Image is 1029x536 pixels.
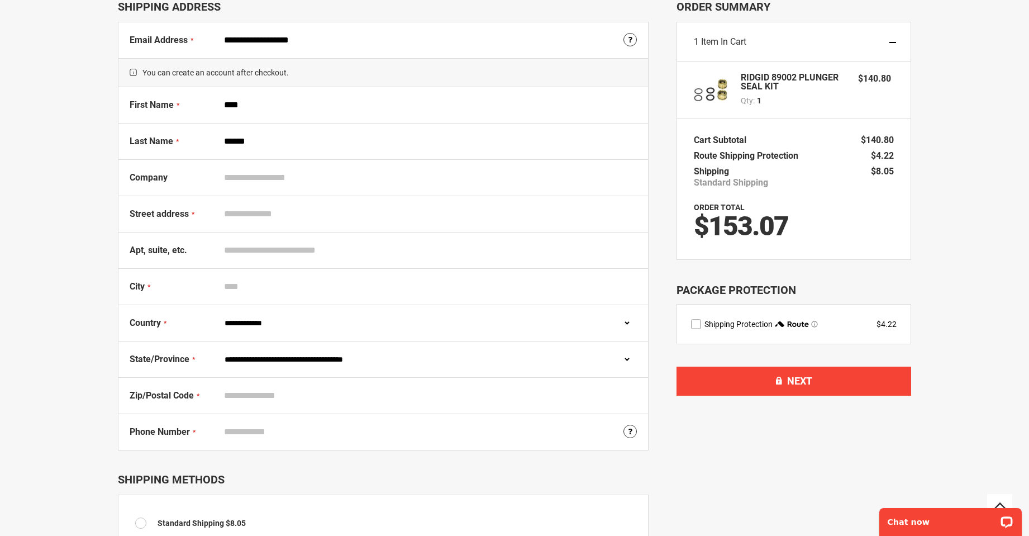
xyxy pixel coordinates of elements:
[694,203,745,212] strong: Order Total
[130,208,189,219] span: Street address
[130,245,187,255] span: Apt, suite, etc.
[694,177,768,188] span: Standard Shipping
[694,132,752,148] th: Cart Subtotal
[691,319,897,330] div: route shipping protection selector element
[872,501,1029,536] iframe: LiveChat chat widget
[130,390,194,401] span: Zip/Postal Code
[871,166,894,177] span: $8.05
[694,148,804,164] th: Route Shipping Protection
[694,36,699,47] span: 1
[226,519,246,528] span: $8.05
[871,150,894,161] span: $4.22
[858,73,891,84] span: $140.80
[704,320,773,329] span: Shipping Protection
[130,281,145,292] span: City
[118,58,648,87] span: You can create an account after checkout.
[130,172,168,183] span: Company
[130,136,173,146] span: Last Name
[130,426,190,437] span: Phone Number
[876,319,897,330] div: $4.22
[118,473,649,486] div: Shipping Methods
[677,282,911,298] div: Package Protection
[130,354,189,364] span: State/Province
[741,73,847,91] strong: RIDGID 89002 PLUNGER SEAL KIT
[787,375,812,387] span: Next
[158,519,224,528] span: Standard Shipping
[130,317,161,328] span: Country
[130,35,188,45] span: Email Address
[694,73,727,107] img: RIDGID 89002 PLUNGER SEAL KIT
[757,95,761,106] span: 1
[701,36,746,47] span: Item in Cart
[677,367,911,396] button: Next
[130,99,174,110] span: First Name
[694,210,788,242] span: $153.07
[811,321,818,328] span: Learn more
[861,135,894,145] span: $140.80
[741,96,753,105] span: Qty
[694,166,729,177] span: Shipping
